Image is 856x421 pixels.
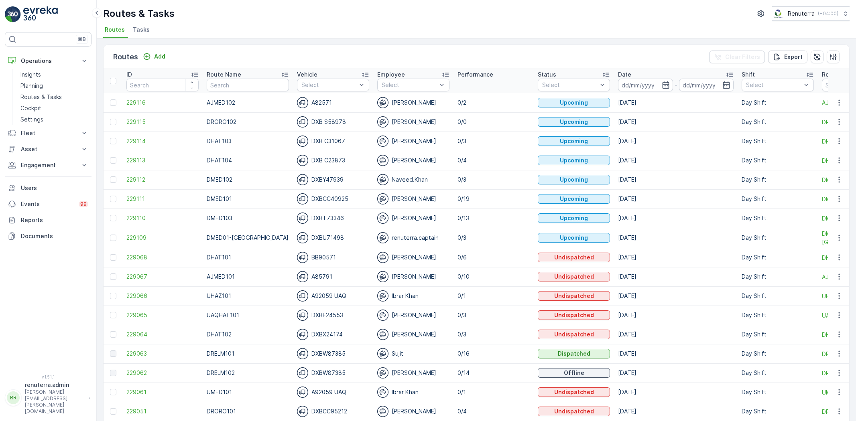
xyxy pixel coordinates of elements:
div: [PERSON_NAME] [377,213,449,224]
p: ID [126,71,132,79]
p: DRORO102 [207,118,289,126]
a: Planning [17,80,91,91]
a: 229112 [126,176,199,184]
img: svg%3e [297,136,308,147]
div: Toggle Row Selected [110,350,116,357]
p: 0/1 [457,388,530,396]
button: Upcoming [538,213,610,223]
p: 0/1 [457,292,530,300]
span: 229115 [126,118,199,126]
div: [PERSON_NAME] [377,136,449,147]
img: svg%3e [377,155,388,166]
a: 229051 [126,407,199,415]
div: Naveed.Khan [377,174,449,185]
td: [DATE] [614,170,738,189]
button: Undispatched [538,291,610,301]
button: Engagement [5,157,91,173]
p: 0/3 [457,234,530,242]
button: Upcoming [538,156,610,165]
a: 229111 [126,195,199,203]
p: 0/3 [457,330,530,338]
p: Settings [20,115,43,123]
p: 0/3 [457,311,530,319]
p: 0/6 [457,253,530,261]
div: Toggle Row Selected [110,370,116,376]
td: [DATE] [614,151,738,170]
a: 229113 [126,156,199,164]
a: Routes & Tasks [17,91,91,103]
button: Upcoming [538,98,610,107]
div: Toggle Row Selected [110,176,116,183]
div: A92059 UAQ [297,290,369,302]
button: Undispatched [538,387,610,397]
div: DXBW87385 [297,348,369,359]
a: Documents [5,228,91,244]
p: Add [154,53,165,61]
p: 0/19 [457,195,530,203]
p: UAQHAT101 [207,311,289,319]
img: svg%3e [297,116,308,128]
p: Day Shift [742,234,814,242]
button: Renuterra(+04:00) [772,6,850,21]
button: Add [140,52,169,61]
div: [PERSON_NAME] [377,155,449,166]
img: svg%3e [377,271,388,282]
div: [PERSON_NAME] [377,367,449,378]
p: DMED103 [207,214,289,222]
p: Select [382,81,437,89]
a: 229064 [126,330,199,338]
img: svg%3e [377,406,388,417]
div: [PERSON_NAME] [377,329,449,340]
div: DXBCC95212 [297,406,369,417]
p: Route Name [207,71,241,79]
button: Undispatched [538,253,610,262]
a: 229061 [126,388,199,396]
p: Routes & Tasks [103,7,175,20]
p: 0/3 [457,176,530,184]
div: [PERSON_NAME] [377,271,449,282]
a: 229068 [126,253,199,261]
button: Upcoming [538,194,610,204]
button: RRrenuterra.admin[PERSON_NAME][EMAIL_ADDRESS][PERSON_NAME][DOMAIN_NAME] [5,381,91,415]
img: svg%3e [377,136,388,147]
p: 0/4 [457,156,530,164]
td: [DATE] [614,363,738,383]
p: DRORO101 [207,407,289,415]
td: [DATE] [614,189,738,208]
p: UMED101 [207,388,289,396]
p: DHAT101 [207,253,289,261]
a: Reports [5,212,91,228]
img: svg%3e [377,213,388,224]
div: renuterra.captain [377,232,449,243]
img: svg%3e [297,310,308,321]
div: Toggle Row Selected [110,138,116,144]
a: Insights [17,69,91,80]
a: 229063 [126,350,199,358]
p: DHAT102 [207,330,289,338]
p: Upcoming [560,234,588,242]
p: Select [746,81,801,89]
span: 229110 [126,214,199,222]
div: Toggle Row Selected [110,235,116,241]
a: 229109 [126,234,199,242]
p: 0/13 [457,214,530,222]
span: v 1.51.1 [5,374,91,379]
td: [DATE] [614,344,738,363]
div: DXB C31067 [297,136,369,147]
img: logo_light-DOdMpM7g.png [23,6,58,22]
p: DRELM101 [207,350,289,358]
img: svg%3e [377,252,388,263]
p: Employee [377,71,405,79]
img: svg%3e [297,387,308,398]
p: Day Shift [742,273,814,281]
p: ⌘B [78,36,86,43]
img: svg%3e [377,232,388,243]
p: Upcoming [560,99,588,107]
a: 229116 [126,99,199,107]
p: Events [21,200,74,208]
div: DXBE24553 [297,310,369,321]
a: 229062 [126,369,199,377]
